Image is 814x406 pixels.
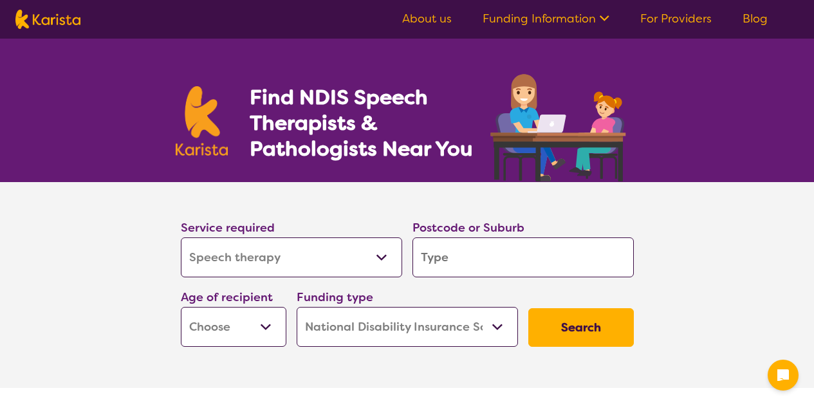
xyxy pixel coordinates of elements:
[743,11,768,26] a: Blog
[483,11,609,26] a: Funding Information
[250,84,488,161] h1: Find NDIS Speech Therapists & Pathologists Near You
[15,10,80,29] img: Karista logo
[412,220,524,235] label: Postcode or Suburb
[528,308,634,347] button: Search
[402,11,452,26] a: About us
[480,69,639,182] img: speech-therapy
[181,290,273,305] label: Age of recipient
[412,237,634,277] input: Type
[176,86,228,156] img: Karista logo
[181,220,275,235] label: Service required
[640,11,712,26] a: For Providers
[297,290,373,305] label: Funding type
